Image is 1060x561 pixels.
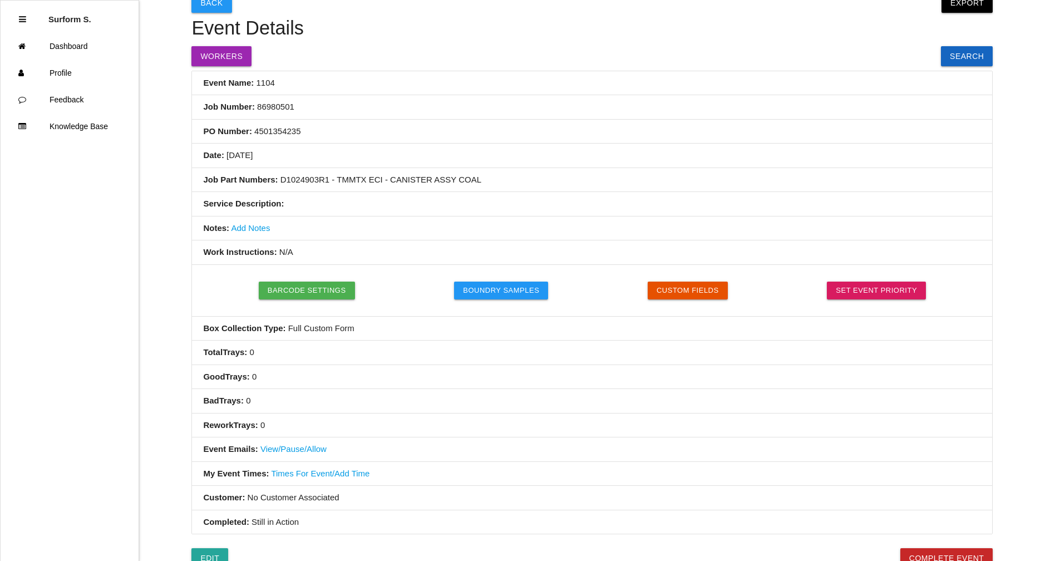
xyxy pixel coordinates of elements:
[203,347,247,357] b: Total Trays :
[203,396,244,405] b: Bad Trays :
[192,317,992,341] li: Full Custom Form
[203,150,224,160] b: Date:
[203,517,249,526] b: Completed:
[191,18,993,39] h4: Event Details
[203,372,249,381] b: Good Trays :
[271,469,369,478] a: Times For Event/Add Time
[203,78,254,87] b: Event Name:
[203,126,252,136] b: PO Number:
[203,420,258,430] b: Rework Trays :
[203,444,258,454] b: Event Emails:
[203,175,278,184] b: Job Part Numbers:
[192,120,992,144] li: 4501354235
[203,102,255,111] b: Job Number:
[454,282,548,299] button: Boundry Samples
[192,71,992,96] li: 1104
[1,33,139,60] a: Dashboard
[1,86,139,113] a: Feedback
[191,46,252,66] button: Workers
[203,223,229,233] b: Notes:
[19,6,26,33] div: Close
[259,282,355,299] button: Barcode Settings
[192,240,992,265] li: N/A
[48,6,91,24] p: Surform Scheduler surform Scheduler
[192,168,992,193] li: D1024903R1 - TMMTX ECI - CANISTER ASSY COAL
[203,469,269,478] b: My Event Times:
[260,444,327,454] a: View/Pause/Allow
[203,247,277,257] b: Work Instructions:
[192,414,992,438] li: 0
[203,323,285,333] b: Box Collection Type:
[941,46,993,66] a: Search
[192,365,992,390] li: 0
[192,510,992,534] li: Still in Action
[1,113,139,140] a: Knowledge Base
[192,341,992,365] li: 0
[192,144,992,168] li: [DATE]
[192,486,992,510] li: No Customer Associated
[827,282,926,299] a: Set Event Priority
[1,60,139,86] a: Profile
[648,282,728,299] button: Custom Fields
[192,95,992,120] li: 86980501
[231,223,270,233] a: Add Notes
[192,389,992,414] li: 0
[203,493,245,502] b: Customer:
[203,199,284,208] b: Service Description:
